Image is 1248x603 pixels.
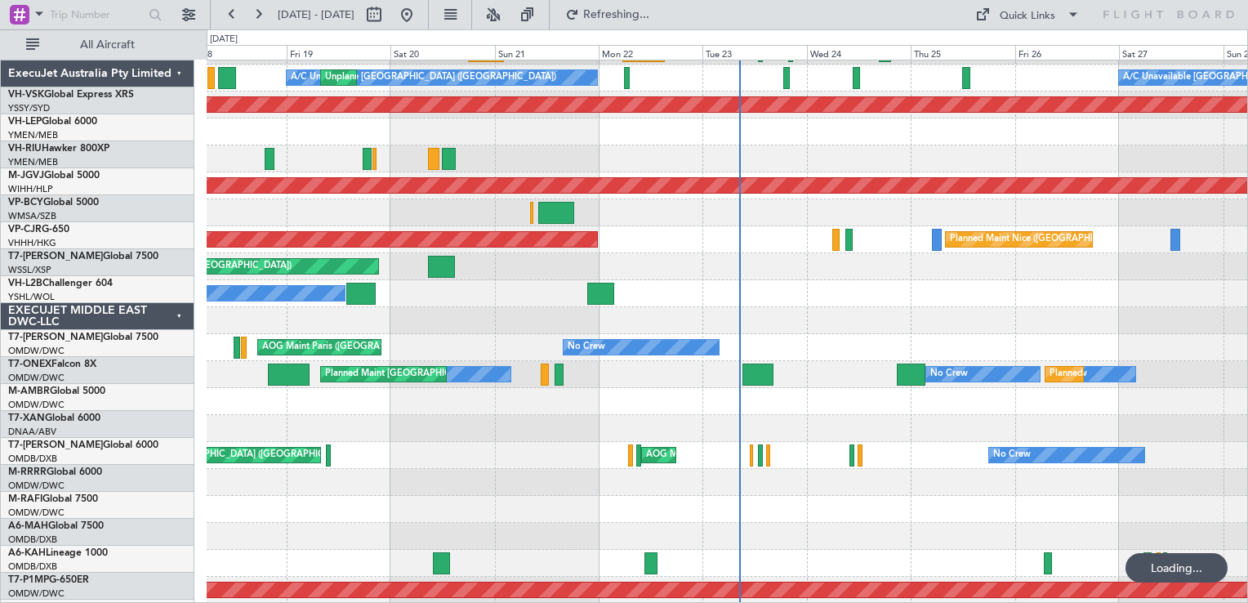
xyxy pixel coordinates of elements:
input: Trip Number [50,2,144,27]
div: Sun 21 [495,45,599,60]
button: Quick Links [967,2,1088,28]
div: Unplanned Maint [GEOGRAPHIC_DATA] ([GEOGRAPHIC_DATA]) [325,65,594,90]
a: VP-BCYGlobal 5000 [8,198,99,208]
div: Thu 25 [911,45,1014,60]
a: OMDW/DWC [8,587,65,600]
a: M-RAFIGlobal 7500 [8,494,98,504]
div: Quick Links [1000,8,1055,25]
span: M-RAFI [8,494,42,504]
span: VP-BCY [8,198,43,208]
a: T7-[PERSON_NAME]Global 6000 [8,440,158,450]
div: [DATE] [210,33,238,47]
a: DNAA/ABV [8,426,56,438]
a: M-AMBRGlobal 5000 [8,386,105,396]
span: [DATE] - [DATE] [278,7,354,22]
div: Sat 27 [1119,45,1223,60]
a: OMDW/DWC [8,480,65,492]
a: YMEN/MEB [8,156,58,168]
a: T7-[PERSON_NAME]Global 7500 [8,333,158,342]
div: Planned Maint Nice ([GEOGRAPHIC_DATA]) [950,227,1132,252]
a: VH-L2BChallenger 604 [8,279,113,288]
span: VH-LEP [8,117,42,127]
div: AOG Maint Paris ([GEOGRAPHIC_DATA]) [262,335,434,360]
button: All Aircraft [18,32,177,58]
a: OMDB/DXB [8,453,57,465]
div: Thu 18 [182,45,286,60]
a: A6-MAHGlobal 7500 [8,521,104,531]
a: YSSY/SYD [8,102,50,114]
a: OMDW/DWC [8,507,65,519]
a: A6-KAHLineage 1000 [8,548,108,558]
div: Planned Maint [GEOGRAPHIC_DATA] ([GEOGRAPHIC_DATA]) [325,362,582,386]
a: OMDB/DXB [8,534,57,546]
a: YSHL/WOL [8,291,55,303]
span: A6-KAH [8,548,46,558]
a: VP-CJRG-650 [8,225,69,234]
span: VH-RIU [8,144,42,154]
a: VHHH/HKG [8,237,56,249]
span: M-AMBR [8,386,50,396]
a: OMDB/DXB [8,561,57,573]
span: VH-VSK [8,90,44,100]
span: T7-[PERSON_NAME] [8,252,103,261]
div: A/C Unavailable [GEOGRAPHIC_DATA] ([GEOGRAPHIC_DATA]) [291,65,556,90]
a: T7-ONEXFalcon 8X [8,360,96,369]
div: No Crew [568,335,605,360]
div: Mon 22 [599,45,702,60]
span: VP-CJR [8,225,42,234]
div: Loading... [1125,553,1228,583]
a: OMDW/DWC [8,345,65,357]
div: Sat 20 [390,45,494,60]
span: M-JGVJ [8,171,44,181]
a: M-JGVJGlobal 5000 [8,171,100,181]
div: Wed 24 [807,45,911,60]
div: Fri 26 [1015,45,1119,60]
a: OMDW/DWC [8,399,65,411]
span: T7-P1MP [8,575,49,585]
span: A6-MAH [8,521,48,531]
span: M-RRRR [8,467,47,477]
span: T7-[PERSON_NAME] [8,333,103,342]
a: OMDW/DWC [8,372,65,384]
div: Tue 23 [702,45,806,60]
a: T7-XANGlobal 6000 [8,413,100,423]
div: Planned [GEOGRAPHIC_DATA] ([GEOGRAPHIC_DATA]) [126,443,357,467]
a: YMEN/MEB [8,129,58,141]
button: Refreshing... [558,2,656,28]
div: No Crew [993,443,1031,467]
a: VH-RIUHawker 800XP [8,144,109,154]
a: T7-[PERSON_NAME]Global 7500 [8,252,158,261]
div: No Crew [930,362,968,386]
span: All Aircraft [42,39,172,51]
a: WMSA/SZB [8,210,56,222]
div: AOG Maint Cannes (Mandelieu) [646,443,777,467]
div: Fri 19 [287,45,390,60]
a: WSSL/XSP [8,264,51,276]
span: T7-[PERSON_NAME] [8,440,103,450]
a: WIHH/HLP [8,183,53,195]
span: Refreshing... [582,9,651,20]
span: T7-XAN [8,413,45,423]
span: VH-L2B [8,279,42,288]
a: VH-LEPGlobal 6000 [8,117,97,127]
span: T7-ONEX [8,360,51,369]
a: T7-P1MPG-650ER [8,575,89,585]
a: M-RRRRGlobal 6000 [8,467,102,477]
a: VH-VSKGlobal Express XRS [8,90,134,100]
